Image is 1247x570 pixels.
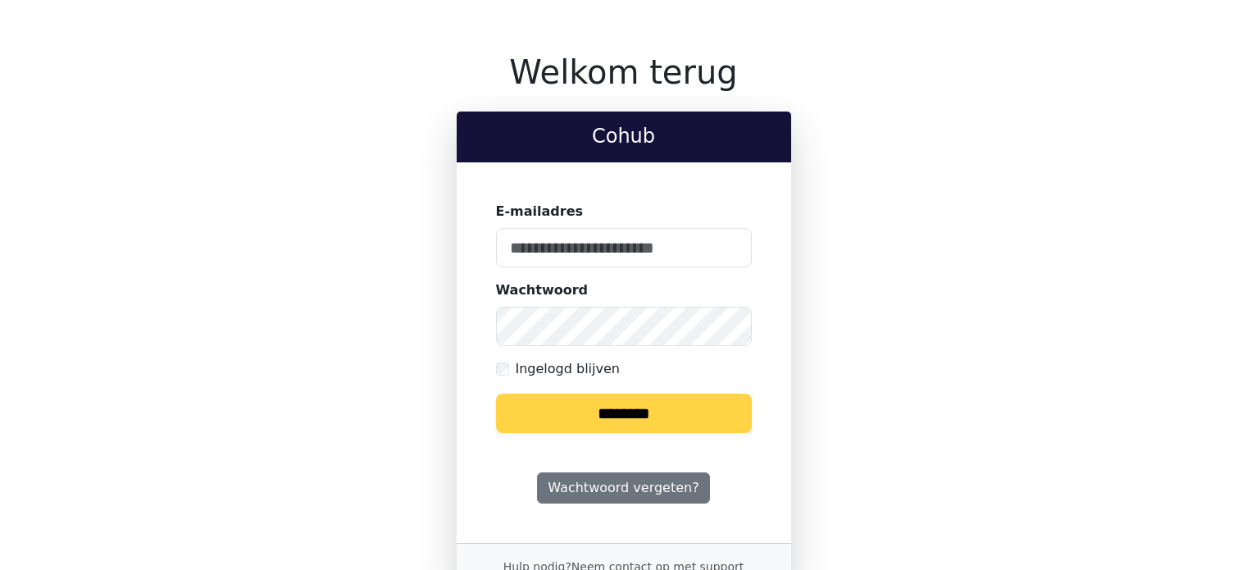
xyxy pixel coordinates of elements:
h2: Cohub [470,125,778,148]
label: E-mailadres [496,202,584,221]
label: Wachtwoord [496,280,589,300]
label: Ingelogd blijven [516,359,620,379]
a: Wachtwoord vergeten? [537,472,709,504]
h1: Welkom terug [457,52,791,92]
